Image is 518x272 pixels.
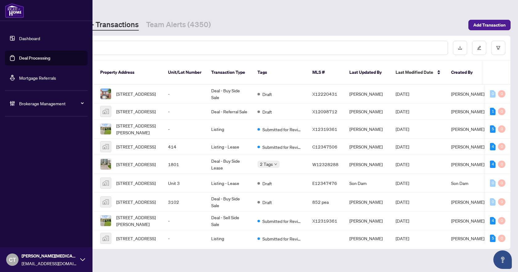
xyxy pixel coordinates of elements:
td: Unit 3 [163,174,206,193]
td: - [163,230,206,247]
div: 0 [498,198,505,206]
span: Draft [262,199,272,206]
span: Son Dam [451,180,468,186]
span: [DATE] [396,144,409,149]
button: Add Transaction [468,20,511,30]
span: [PERSON_NAME] [451,109,484,114]
span: Draft [262,108,272,115]
span: 852 pea [312,199,329,205]
td: 414 [163,139,206,155]
span: 2 Tags [260,161,273,168]
button: Open asap [493,250,512,269]
td: [PERSON_NAME] [344,230,391,247]
a: Team Alerts (4350) [146,19,211,31]
div: 0 [498,143,505,150]
img: logo [5,3,24,18]
td: Deal - Referral Sale [206,103,253,120]
span: [STREET_ADDRESS][PERSON_NAME] [116,122,158,136]
span: Submitted for Review [262,126,302,133]
span: filter [496,46,500,50]
div: 0 [498,161,505,168]
span: [PERSON_NAME] [451,126,484,132]
div: 0 [498,90,505,98]
td: Listing - Lease [206,139,253,155]
td: - [163,120,206,139]
span: [EMAIL_ADDRESS][DOMAIN_NAME] [22,260,77,267]
span: Brokerage Management [19,100,83,107]
span: [PERSON_NAME] [451,91,484,97]
span: [DATE] [396,126,409,132]
span: C12347506 [312,144,337,149]
div: 1 [490,108,495,115]
th: Last Updated By [344,61,391,85]
button: download [453,41,467,55]
img: thumbnail-img [101,197,111,207]
span: X12319361 [312,126,337,132]
div: 4 [490,217,495,224]
span: X12220431 [312,91,337,97]
td: [PERSON_NAME] [344,193,391,211]
td: Deal - Buy Side Sale [206,193,253,211]
span: [STREET_ADDRESS] [116,90,156,97]
span: [STREET_ADDRESS] [116,143,156,150]
span: X12098712 [312,109,337,114]
span: [PERSON_NAME] [451,199,484,205]
td: [PERSON_NAME] [344,103,391,120]
span: [STREET_ADDRESS] [116,180,156,186]
span: [STREET_ADDRESS][PERSON_NAME] [116,214,158,228]
img: thumbnail-img [101,141,111,152]
span: Last Modified Date [396,69,433,76]
span: [PERSON_NAME] [451,144,484,149]
span: [PERSON_NAME] [451,218,484,224]
img: thumbnail-img [101,106,111,117]
span: [PERSON_NAME] [451,161,484,167]
td: [PERSON_NAME] [344,120,391,139]
th: Last Modified Date [391,61,446,85]
img: thumbnail-img [101,178,111,188]
span: X12319361 [312,218,337,224]
span: Submitted for Review [262,235,302,242]
span: Draft [262,91,272,98]
td: Listing - Lease [206,174,253,193]
span: [STREET_ADDRESS] [116,235,156,242]
td: - [163,211,206,230]
div: 0 [498,235,505,242]
td: [PERSON_NAME] [344,139,391,155]
span: Submitted for Review [262,218,302,224]
td: Listing [206,230,253,247]
div: 5 [490,235,495,242]
span: [DATE] [396,91,409,97]
div: 0 [498,125,505,133]
img: thumbnail-img [101,216,111,226]
button: edit [472,41,486,55]
th: Tags [253,61,307,85]
img: thumbnail-img [101,124,111,134]
th: Unit/Lot Number [163,61,206,85]
td: Deal - Buy Side Lease [206,155,253,174]
div: 0 [498,217,505,224]
span: [DATE] [396,218,409,224]
span: [DATE] [396,109,409,114]
span: [STREET_ADDRESS] [116,161,156,168]
td: [PERSON_NAME] [344,211,391,230]
img: thumbnail-img [101,89,111,99]
td: Deal - Buy Side Sale [206,85,253,103]
span: Draft [262,180,272,187]
th: Property Address [95,61,163,85]
td: - [163,103,206,120]
div: 0 [498,108,505,115]
td: [PERSON_NAME] [344,155,391,174]
td: Son Dam [344,174,391,193]
div: 0 [498,179,505,187]
span: [PERSON_NAME] [451,236,484,241]
span: down [274,163,277,166]
span: CT [9,255,16,264]
div: 0 [490,179,495,187]
div: 4 [490,143,495,150]
span: edit [477,46,481,50]
span: [DATE] [396,199,409,205]
td: - [163,85,206,103]
div: 0 [490,198,495,206]
button: filter [491,41,505,55]
span: [DATE] [396,161,409,167]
